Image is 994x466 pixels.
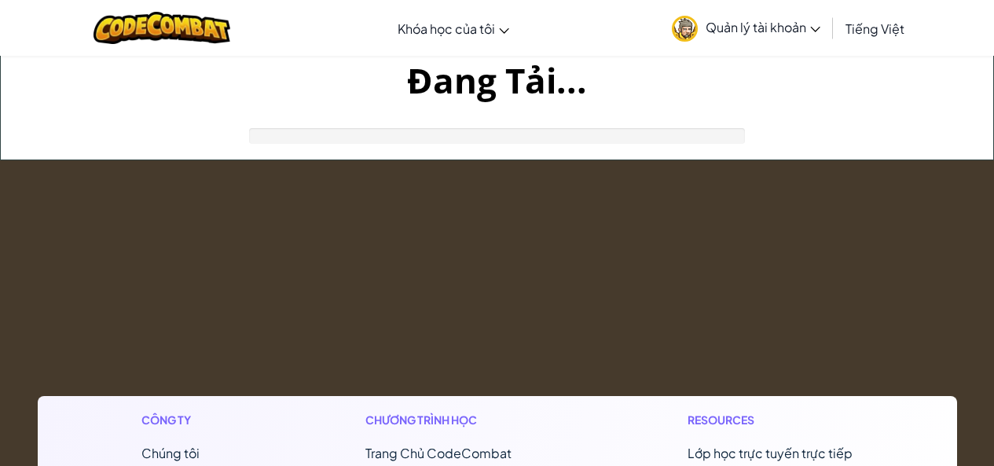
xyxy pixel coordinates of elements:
[688,412,853,428] h1: Resources
[365,412,572,428] h1: Chương trình học
[672,16,698,42] img: avatar
[365,445,512,461] span: Trang Chủ CodeCombat
[94,12,231,44] img: CodeCombat logo
[1,56,993,105] h1: Đang Tải...
[141,412,249,428] h1: Công ty
[141,445,200,461] a: Chúng tôi
[664,3,828,53] a: Quản lý tài khoản
[706,19,820,35] span: Quản lý tài khoản
[688,445,853,461] a: Lớp học trực tuyến trực tiếp
[390,7,517,50] a: Khóa học của tôi
[398,20,495,37] span: Khóa học của tôi
[838,7,912,50] a: Tiếng Việt
[845,20,904,37] span: Tiếng Việt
